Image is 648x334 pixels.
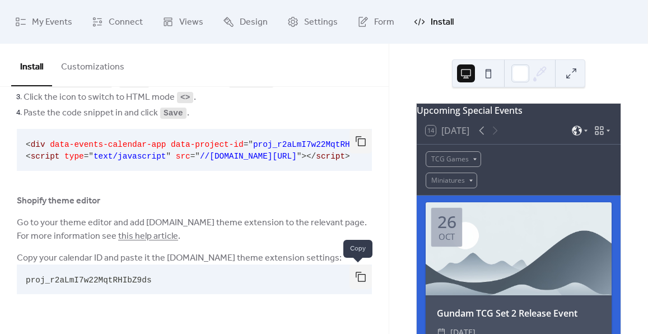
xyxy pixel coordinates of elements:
span: type [64,152,84,161]
a: this help article [118,228,178,245]
a: Connect [83,4,151,39]
span: Paste the code snippet in and click . [24,106,189,120]
span: = [190,152,195,161]
span: > [301,152,306,161]
button: Customizations [52,44,133,85]
span: Install [431,13,454,31]
button: Install [11,44,52,86]
span: //[DOMAIN_NAME][URL] [200,152,297,161]
a: Views [154,4,212,39]
span: " [166,152,171,161]
span: = [84,152,89,161]
code: <> [179,93,191,102]
span: src [176,152,190,161]
span: data-project-id [171,140,244,149]
span: Settings [304,13,338,31]
span: My Events [32,13,72,31]
span: Design [240,13,268,31]
span: " [248,140,253,149]
span: proj_r2aLmI7w22MqtRHIbZ9ds [26,276,152,285]
span: Click the icon to switch to HTML mode . [24,91,196,104]
code: Save [162,109,184,118]
div: Gundam TCG Set 2 Release Event [426,307,612,320]
span: Connect [109,13,143,31]
span: Form [374,13,394,31]
span: < [26,140,31,149]
span: proj_r2aLmI7w22MqtRHIbZ9ds [253,140,379,149]
a: Settings [279,4,346,39]
div: 26 [437,214,456,230]
span: " [195,152,200,161]
a: My Events [7,4,81,39]
span: div [31,140,45,149]
div: Upcoming Special Events [417,104,621,117]
span: Shopify theme editor [17,194,100,208]
span: </ [306,152,316,161]
span: data-events-calendar-app [50,140,166,149]
span: Go to your theme editor and add [DOMAIN_NAME] theme extension to the relevant page. For more info... [17,216,372,243]
span: > [345,152,350,161]
span: text/javascript [94,152,166,161]
a: Install [405,4,462,39]
span: " [88,152,94,161]
span: " [297,152,302,161]
span: < [26,152,31,161]
span: script [31,152,60,161]
span: Views [179,13,203,31]
a: Form [349,4,403,39]
span: Copy [343,240,372,258]
span: script [316,152,345,161]
a: Design [215,4,276,39]
span: = [244,140,249,149]
span: Copy your calendar ID and paste it the [DOMAIN_NAME] theme extension settings: [17,252,342,265]
div: Oct [439,233,455,241]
